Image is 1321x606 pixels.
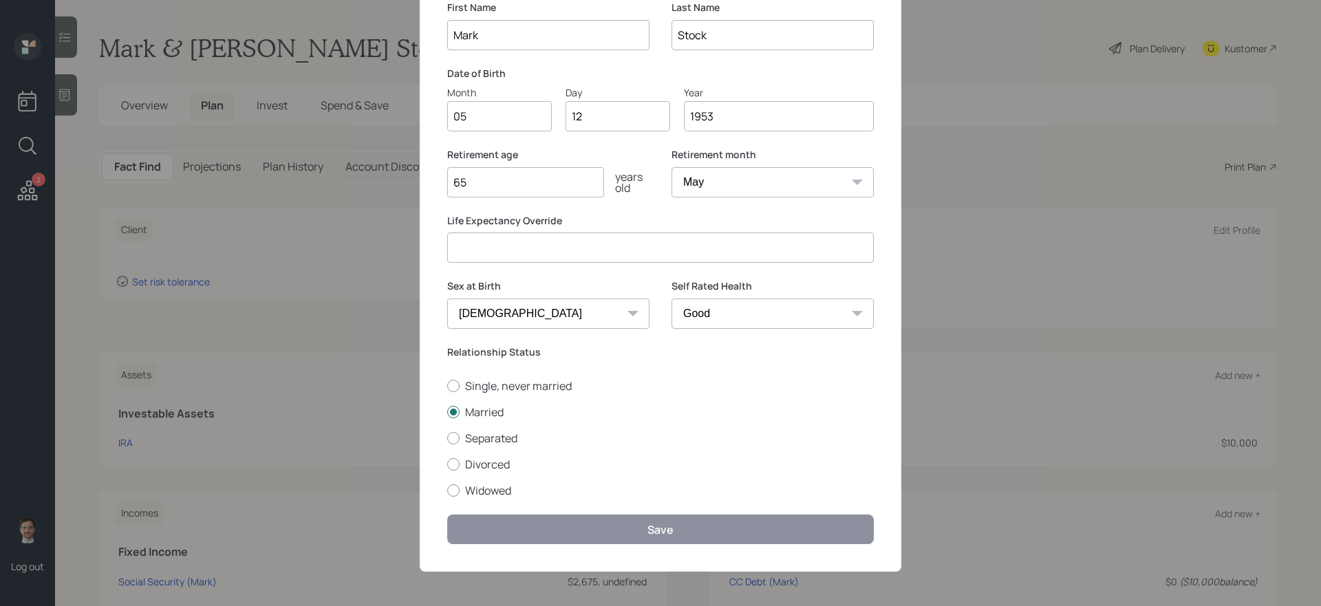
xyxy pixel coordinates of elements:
label: Divorced [447,457,874,472]
input: Day [566,101,670,131]
input: Year [684,101,874,131]
input: Month [447,101,552,131]
label: Sex at Birth [447,279,649,293]
label: Married [447,404,874,420]
label: First Name [447,1,649,14]
label: Widowed [447,483,874,498]
div: years old [604,171,649,193]
label: Life Expectancy Override [447,214,874,228]
label: Retirement age [447,148,649,162]
label: Single, never married [447,378,874,393]
label: Retirement month [672,148,874,162]
label: Separated [447,431,874,446]
label: Last Name [672,1,874,14]
div: Day [566,85,670,100]
label: Date of Birth [447,67,874,80]
div: Save [647,522,674,537]
label: Relationship Status [447,345,874,359]
div: Month [447,85,552,100]
label: Self Rated Health [672,279,874,293]
div: Year [684,85,874,100]
button: Save [447,515,874,544]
